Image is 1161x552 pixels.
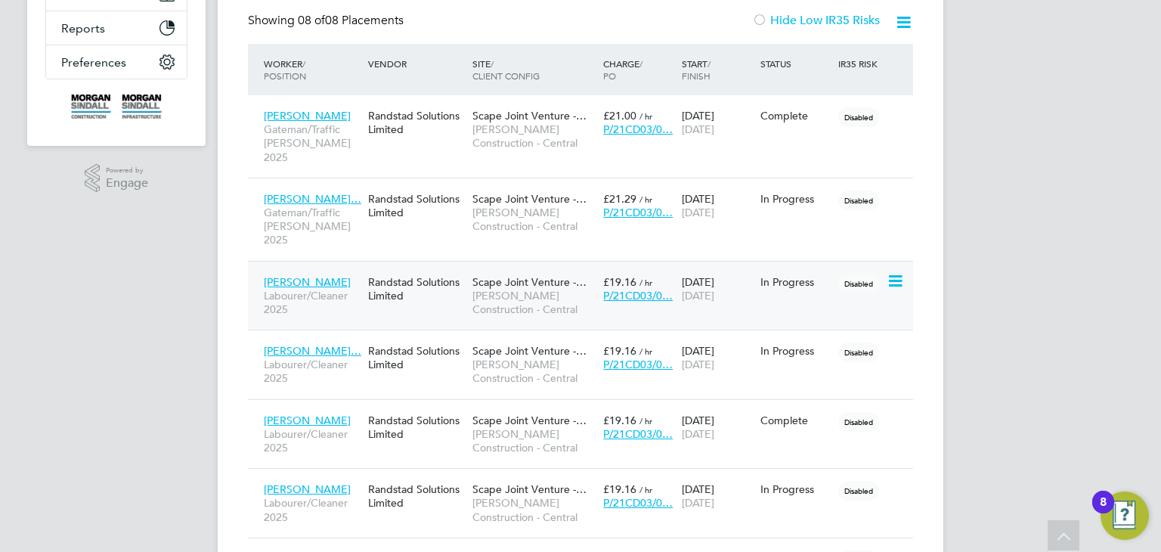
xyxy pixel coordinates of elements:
[603,358,673,371] span: P/21CD03/0…
[472,414,587,427] span: Scape Joint Venture -…
[61,55,126,70] span: Preferences
[472,344,587,358] span: Scape Joint Venture -…
[472,496,596,523] span: [PERSON_NAME] Construction - Central
[682,206,714,219] span: [DATE]
[603,414,636,427] span: £19.16
[599,50,678,89] div: Charge
[264,206,361,247] span: Gateman/Traffic [PERSON_NAME] 2025
[260,267,913,280] a: [PERSON_NAME]Labourer/Cleaner 2025Randstad Solutions LimitedScape Joint Venture -…[PERSON_NAME] C...
[603,496,673,510] span: P/21CD03/0…
[682,122,714,136] span: [DATE]
[46,11,187,45] button: Reports
[603,109,636,122] span: £21.00
[264,482,351,496] span: [PERSON_NAME]
[264,109,351,122] span: [PERSON_NAME]
[260,101,913,113] a: [PERSON_NAME]Gateman/Traffic [PERSON_NAME] 2025Randstad Solutions LimitedScape Joint Venture -…[P...
[603,275,636,289] span: £19.16
[603,122,673,136] span: P/21CD03/0…
[678,475,757,517] div: [DATE]
[472,57,540,82] span: / Client Config
[678,406,757,448] div: [DATE]
[760,109,831,122] div: Complete
[678,268,757,310] div: [DATE]
[1100,502,1107,522] div: 8
[760,482,831,496] div: In Progress
[678,50,757,89] div: Start
[639,484,652,495] span: / hr
[838,107,879,127] span: Disabled
[260,50,364,89] div: Worker
[106,177,148,190] span: Engage
[603,289,673,302] span: P/21CD03/0…
[298,13,404,28] span: 08 Placements
[603,482,636,496] span: £19.16
[682,57,711,82] span: / Finish
[298,13,325,28] span: 08 of
[603,344,636,358] span: £19.16
[264,275,351,289] span: [PERSON_NAME]
[639,194,652,205] span: / hr
[639,110,652,122] span: / hr
[264,192,361,206] span: [PERSON_NAME]…
[71,95,162,119] img: morgansindall-logo-retina.png
[603,57,642,82] span: / PO
[678,185,757,227] div: [DATE]
[838,412,879,432] span: Disabled
[472,275,587,289] span: Scape Joint Venture -…
[757,50,835,77] div: Status
[639,346,652,357] span: / hr
[264,414,351,427] span: [PERSON_NAME]
[834,50,887,77] div: IR35 Risk
[106,164,148,177] span: Powered by
[364,268,469,310] div: Randstad Solutions Limited
[639,415,652,426] span: / hr
[472,427,596,454] span: [PERSON_NAME] Construction - Central
[46,45,187,79] button: Preferences
[364,101,469,144] div: Randstad Solutions Limited
[364,336,469,379] div: Randstad Solutions Limited
[260,184,913,197] a: [PERSON_NAME]…Gateman/Traffic [PERSON_NAME] 2025Randstad Solutions LimitedScape Joint Venture -…[...
[472,289,596,316] span: [PERSON_NAME] Construction - Central
[260,405,913,418] a: [PERSON_NAME]Labourer/Cleaner 2025Randstad Solutions LimitedScape Joint Venture -…[PERSON_NAME] C...
[264,122,361,164] span: Gateman/Traffic [PERSON_NAME] 2025
[472,358,596,385] span: [PERSON_NAME] Construction - Central
[472,122,596,150] span: [PERSON_NAME] Construction - Central
[760,275,831,289] div: In Progress
[364,50,469,77] div: Vendor
[682,496,714,510] span: [DATE]
[639,277,652,288] span: / hr
[838,191,879,210] span: Disabled
[264,427,361,454] span: Labourer/Cleaner 2025
[264,289,361,316] span: Labourer/Cleaner 2025
[248,13,407,29] div: Showing
[364,475,469,517] div: Randstad Solutions Limited
[85,164,149,193] a: Powered byEngage
[264,496,361,523] span: Labourer/Cleaner 2025
[472,206,596,233] span: [PERSON_NAME] Construction - Central
[472,109,587,122] span: Scape Joint Venture -…
[760,344,831,358] div: In Progress
[838,343,879,362] span: Disabled
[603,192,636,206] span: £21.29
[603,427,673,441] span: P/21CD03/0…
[45,95,187,119] a: Go to home page
[469,50,599,89] div: Site
[682,427,714,441] span: [DATE]
[364,406,469,448] div: Randstad Solutions Limited
[760,414,831,427] div: Complete
[752,13,880,28] label: Hide Low IR35 Risks
[682,358,714,371] span: [DATE]
[838,481,879,501] span: Disabled
[678,336,757,379] div: [DATE]
[838,274,879,293] span: Disabled
[61,21,105,36] span: Reports
[264,57,306,82] span: / Position
[472,482,587,496] span: Scape Joint Venture -…
[678,101,757,144] div: [DATE]
[260,474,913,487] a: [PERSON_NAME]Labourer/Cleaner 2025Randstad Solutions LimitedScape Joint Venture -…[PERSON_NAME] C...
[1101,492,1149,540] button: Open Resource Center, 8 new notifications
[264,358,361,385] span: Labourer/Cleaner 2025
[264,344,361,358] span: [PERSON_NAME]…
[260,336,913,349] a: [PERSON_NAME]…Labourer/Cleaner 2025Randstad Solutions LimitedScape Joint Venture -…[PERSON_NAME] ...
[472,192,587,206] span: Scape Joint Venture -…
